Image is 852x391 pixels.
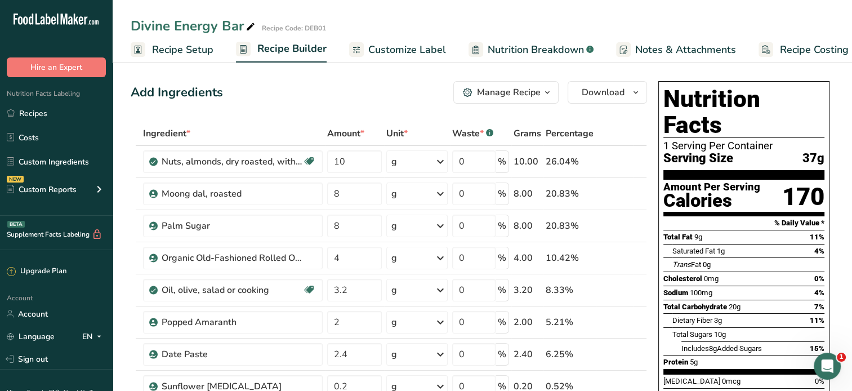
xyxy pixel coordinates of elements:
[514,316,541,329] div: 2.00
[391,348,397,361] div: g
[663,86,824,138] h1: Nutrition Facts
[162,348,302,361] div: Date Paste
[391,316,397,329] div: g
[488,42,584,57] span: Nutrition Breakdown
[694,233,702,241] span: 9g
[663,182,760,193] div: Amount Per Serving
[616,37,736,63] a: Notes & Attachments
[514,251,541,265] div: 4.00
[131,37,213,63] a: Recipe Setup
[546,251,594,265] div: 10.42%
[327,127,364,140] span: Amount
[152,42,213,57] span: Recipe Setup
[729,303,741,311] span: 20g
[131,16,257,36] div: Divine Energy Bar
[386,127,408,140] span: Unit
[663,216,824,230] section: % Daily Value *
[514,155,541,168] div: 10.00
[837,353,846,362] span: 1
[722,377,741,385] span: 0mcg
[477,86,541,99] div: Manage Recipe
[162,187,302,201] div: Moong dal, roasted
[546,187,594,201] div: 20.83%
[568,81,647,104] button: Download
[7,176,24,183] div: NEW
[546,155,594,168] div: 26.04%
[7,266,66,277] div: Upgrade Plan
[131,83,223,102] div: Add Ingredients
[514,219,541,233] div: 8.00
[7,221,25,228] div: BETA
[681,344,762,353] span: Includes Added Sugars
[469,37,594,63] a: Nutrition Breakdown
[704,274,719,283] span: 0mg
[663,377,720,385] span: [MEDICAL_DATA]
[663,193,760,209] div: Calories
[802,152,824,166] span: 37g
[162,283,302,297] div: Oil, olive, salad or cooking
[349,37,446,63] a: Customize Label
[663,303,727,311] span: Total Carbohydrate
[672,260,701,269] span: Fat
[582,86,624,99] span: Download
[663,274,702,283] span: Cholesterol
[162,219,302,233] div: Palm Sugar
[7,327,55,346] a: Language
[162,316,302,329] div: Popped Amaranth
[391,155,397,168] div: g
[546,348,594,361] div: 6.25%
[546,127,594,140] span: Percentage
[368,42,446,57] span: Customize Label
[690,358,698,366] span: 5g
[663,288,688,297] span: Sodium
[7,57,106,77] button: Hire an Expert
[690,288,712,297] span: 100mg
[814,274,824,283] span: 0%
[672,247,715,255] span: Saturated Fat
[815,377,824,385] span: 0%
[391,219,397,233] div: g
[663,233,693,241] span: Total Fat
[546,316,594,329] div: 5.21%
[514,348,541,361] div: 2.40
[262,23,326,33] div: Recipe Code: DEB01
[814,288,824,297] span: 4%
[672,316,712,325] span: Dietary Fiber
[717,247,725,255] span: 1g
[810,316,824,325] span: 11%
[236,36,327,63] a: Recipe Builder
[714,330,726,339] span: 10g
[709,344,717,353] span: 8g
[663,152,733,166] span: Serving Size
[782,182,824,212] div: 170
[663,140,824,152] div: 1 Serving Per Container
[452,127,493,140] div: Waste
[514,187,541,201] div: 8.00
[672,330,712,339] span: Total Sugars
[672,260,691,269] i: Trans
[546,283,594,297] div: 8.33%
[162,251,302,265] div: Organic Old-Fashioned Rolled Oats
[514,127,541,140] span: Grams
[82,330,106,343] div: EN
[546,219,594,233] div: 20.83%
[453,81,559,104] button: Manage Recipe
[7,184,77,195] div: Custom Reports
[814,303,824,311] span: 7%
[780,42,849,57] span: Recipe Costing
[635,42,736,57] span: Notes & Attachments
[391,187,397,201] div: g
[663,358,688,366] span: Protein
[391,251,397,265] div: g
[810,233,824,241] span: 11%
[703,260,711,269] span: 0g
[814,247,824,255] span: 4%
[162,155,302,168] div: Nuts, almonds, dry roasted, with salt added
[814,353,841,380] iframe: Intercom live chat
[759,37,849,63] a: Recipe Costing
[257,41,327,56] span: Recipe Builder
[714,316,722,325] span: 3g
[143,127,190,140] span: Ingredient
[810,344,824,353] span: 15%
[514,283,541,297] div: 3.20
